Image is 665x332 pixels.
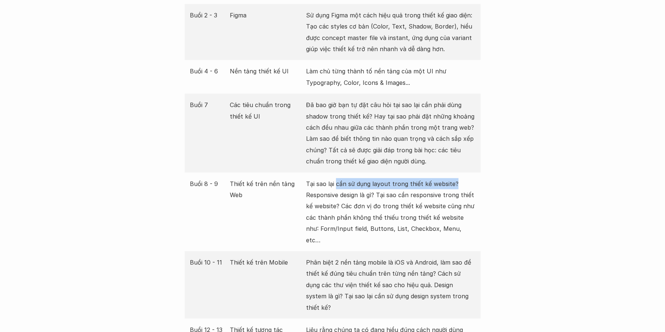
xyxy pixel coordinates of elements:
p: Buổi 8 - 9 [190,178,226,189]
p: Sử dụng Figma một cách hiệu quả trong thiết kế giao diện: Tạo các styles cơ bản (Color, Text, Sha... [306,10,475,55]
p: Phân biệt 2 nền tảng mobile là iOS và Android, làm sao để thiết kế đúng tiêu chuẩn trên từng nền ... [306,257,475,313]
p: Buổi 7 [190,99,226,110]
p: Figma [230,10,302,21]
p: Thiết kế trên nền tảng Web [230,178,302,201]
p: Buổi 2 - 3 [190,10,226,21]
p: Đã bao giờ bạn tự đặt câu hỏi tại sao lại cần phải dùng shadow trong thiết kế? Hay tại sao phải đ... [306,99,475,167]
p: Nền tảng thiết kế UI [230,66,302,77]
p: Các tiêu chuẩn trong thiết kế UI [230,99,302,122]
p: Buổi 10 - 11 [190,257,226,268]
p: Làm chủ từng thành tố nền tảng của một UI như Typography, Color, Icons & Images... [306,66,475,88]
p: Buổi 4 - 6 [190,66,226,77]
p: Tại sao lại cần sử dụng layout trong thiết kế website? Responsive design là gì? Tại sao cần respo... [306,178,475,246]
p: Thiết kế trên Mobile [230,257,302,268]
